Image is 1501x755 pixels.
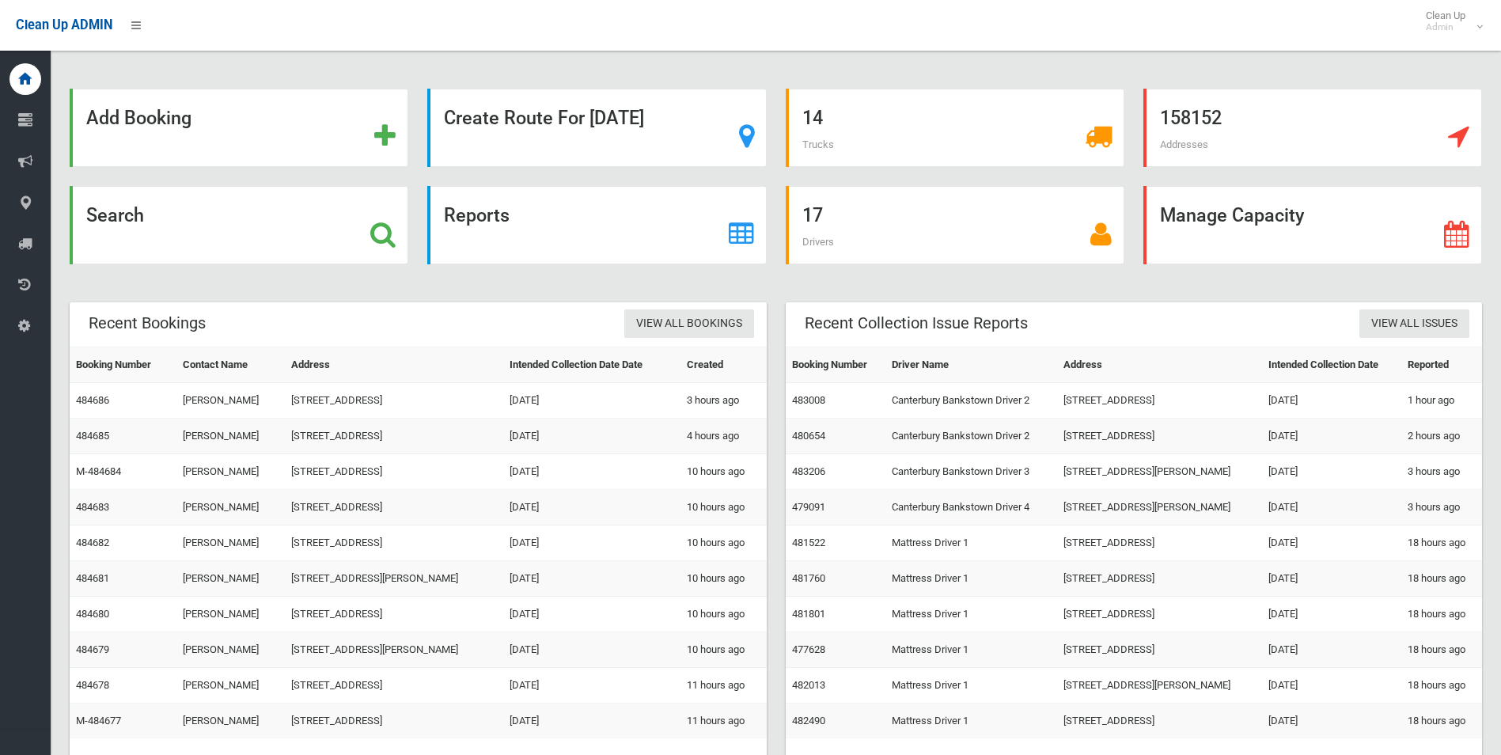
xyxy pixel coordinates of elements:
[1418,9,1481,33] span: Clean Up
[176,668,284,704] td: [PERSON_NAME]
[1401,597,1482,632] td: 18 hours ago
[792,430,825,442] a: 480654
[802,204,823,226] strong: 17
[1401,383,1482,419] td: 1 hour ago
[1401,454,1482,490] td: 3 hours ago
[680,490,766,525] td: 10 hours ago
[792,608,825,620] a: 481801
[444,107,644,129] strong: Create Route For [DATE]
[1057,561,1262,597] td: [STREET_ADDRESS]
[176,419,284,454] td: [PERSON_NAME]
[285,632,503,668] td: [STREET_ADDRESS][PERSON_NAME]
[1160,138,1208,150] span: Addresses
[1401,561,1482,597] td: 18 hours ago
[76,715,121,727] a: M-484677
[503,525,680,561] td: [DATE]
[1057,632,1262,668] td: [STREET_ADDRESS]
[86,107,191,129] strong: Add Booking
[1426,21,1465,33] small: Admin
[786,89,1124,167] a: 14 Trucks
[885,525,1057,561] td: Mattress Driver 1
[802,138,834,150] span: Trucks
[427,186,766,264] a: Reports
[176,597,284,632] td: [PERSON_NAME]
[680,454,766,490] td: 10 hours ago
[176,490,284,525] td: [PERSON_NAME]
[76,465,121,477] a: M-484684
[285,597,503,632] td: [STREET_ADDRESS]
[176,347,284,383] th: Contact Name
[176,632,284,668] td: [PERSON_NAME]
[1262,561,1402,597] td: [DATE]
[792,465,825,477] a: 483206
[792,572,825,584] a: 481760
[802,236,834,248] span: Drivers
[503,561,680,597] td: [DATE]
[802,107,823,129] strong: 14
[1057,454,1262,490] td: [STREET_ADDRESS][PERSON_NAME]
[76,537,109,548] a: 484682
[680,704,766,739] td: 11 hours ago
[285,525,503,561] td: [STREET_ADDRESS]
[885,347,1057,383] th: Driver Name
[885,668,1057,704] td: Mattress Driver 1
[885,490,1057,525] td: Canterbury Bankstown Driver 4
[1262,525,1402,561] td: [DATE]
[885,704,1057,739] td: Mattress Driver 1
[1401,668,1482,704] td: 18 hours ago
[680,561,766,597] td: 10 hours ago
[503,454,680,490] td: [DATE]
[1057,668,1262,704] td: [STREET_ADDRESS][PERSON_NAME]
[285,347,503,383] th: Address
[176,383,284,419] td: [PERSON_NAME]
[503,704,680,739] td: [DATE]
[76,608,109,620] a: 484680
[1057,597,1262,632] td: [STREET_ADDRESS]
[1401,704,1482,739] td: 18 hours ago
[503,347,680,383] th: Intended Collection Date Date
[285,668,503,704] td: [STREET_ADDRESS]
[1262,490,1402,525] td: [DATE]
[680,419,766,454] td: 4 hours ago
[1143,89,1482,167] a: 158152 Addresses
[70,89,408,167] a: Add Booking
[1160,107,1222,129] strong: 158152
[86,204,144,226] strong: Search
[285,383,503,419] td: [STREET_ADDRESS]
[792,715,825,727] a: 482490
[1262,419,1402,454] td: [DATE]
[1057,383,1262,419] td: [STREET_ADDRESS]
[624,309,754,339] a: View All Bookings
[792,537,825,548] a: 481522
[1262,454,1402,490] td: [DATE]
[885,383,1057,419] td: Canterbury Bankstown Driver 2
[1401,419,1482,454] td: 2 hours ago
[1401,632,1482,668] td: 18 hours ago
[1401,525,1482,561] td: 18 hours ago
[176,454,284,490] td: [PERSON_NAME]
[1262,704,1402,739] td: [DATE]
[1057,704,1262,739] td: [STREET_ADDRESS]
[680,632,766,668] td: 10 hours ago
[1057,525,1262,561] td: [STREET_ADDRESS]
[70,347,176,383] th: Booking Number
[1359,309,1469,339] a: View All Issues
[176,525,284,561] td: [PERSON_NAME]
[885,454,1057,490] td: Canterbury Bankstown Driver 3
[503,597,680,632] td: [DATE]
[792,394,825,406] a: 483008
[786,186,1124,264] a: 17 Drivers
[680,347,766,383] th: Created
[70,308,225,339] header: Recent Bookings
[1401,347,1482,383] th: Reported
[1262,632,1402,668] td: [DATE]
[792,501,825,513] a: 479091
[285,561,503,597] td: [STREET_ADDRESS][PERSON_NAME]
[680,383,766,419] td: 3 hours ago
[680,597,766,632] td: 10 hours ago
[503,383,680,419] td: [DATE]
[1057,419,1262,454] td: [STREET_ADDRESS]
[16,17,112,32] span: Clean Up ADMIN
[427,89,766,167] a: Create Route For [DATE]
[70,186,408,264] a: Search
